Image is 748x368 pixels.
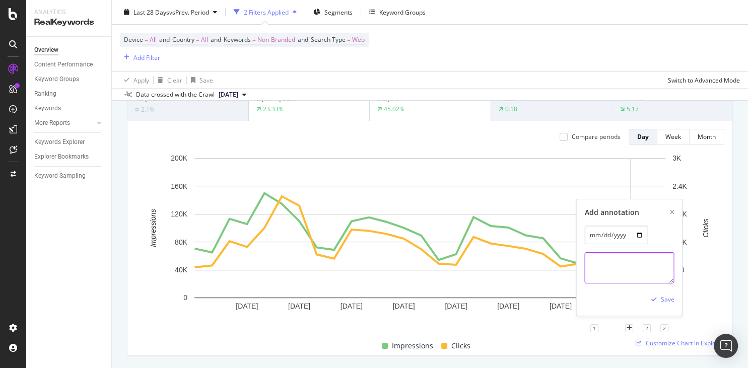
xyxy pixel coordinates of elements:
[572,132,621,141] div: Compare periods
[647,291,674,308] button: Save
[347,35,351,44] span: =
[34,74,104,85] a: Keyword Groups
[149,209,157,247] text: Impressions
[154,72,182,88] button: Clear
[365,4,430,20] button: Keyword Groups
[34,103,104,114] a: Keywords
[252,35,256,44] span: =
[120,51,160,63] button: Add Filter
[120,72,149,88] button: Apply
[196,35,199,44] span: =
[34,45,58,55] div: Overview
[670,207,674,217] div: xmark
[167,76,182,84] div: Clear
[672,182,687,190] text: 2.4K
[120,4,221,20] button: Last 28 DaysvsPrev. Period
[298,35,308,44] span: and
[311,35,346,44] span: Search Type
[393,302,415,310] text: [DATE]
[384,105,404,113] div: 45.02%
[34,103,61,114] div: Keywords
[505,105,517,113] div: 0.18
[34,17,103,28] div: RealKeywords
[199,76,213,84] div: Save
[324,8,353,16] span: Segments
[309,4,357,20] button: Segments
[34,152,104,162] a: Explorer Bookmarks
[664,72,740,88] button: Switch to Advanced Mode
[34,89,104,99] a: Ranking
[211,35,221,44] span: and
[236,302,258,310] text: [DATE]
[646,339,724,347] span: Customize Chart in Explorer
[34,89,56,99] div: Ranking
[660,324,668,332] div: 2
[665,132,681,141] div: Week
[34,45,104,55] a: Overview
[171,210,187,218] text: 120K
[136,90,215,99] div: Data crossed with the Crawl
[257,33,295,47] span: Non-Branded
[34,118,94,128] a: More Reports
[34,8,103,17] div: Analytics
[141,105,155,114] div: 2.1%
[34,152,89,162] div: Explorer Bookmarks
[201,33,208,47] span: All
[714,334,738,358] div: Open Intercom Messenger
[34,74,79,85] div: Keyword Groups
[550,302,572,310] text: [DATE]
[224,35,251,44] span: Keywords
[668,76,740,84] div: Switch to Advanced Mode
[629,129,657,145] button: Day
[133,76,149,84] div: Apply
[445,302,467,310] text: [DATE]
[590,324,598,332] div: 1
[219,90,238,99] span: 2025 Aug. 31st
[171,182,187,190] text: 160K
[626,105,638,113] div: 5.17
[171,154,187,162] text: 200K
[183,293,187,302] text: 0
[34,137,85,148] div: Keywords Explorer
[352,33,365,47] span: Web
[135,108,139,111] img: Equal
[34,59,104,70] a: Content Performance
[175,238,188,246] text: 80K
[187,72,213,88] button: Save
[625,324,633,332] div: plus
[379,8,426,16] div: Keyword Groups
[643,324,651,332] div: 2
[133,8,169,16] span: Last 28 Days
[172,35,194,44] span: Country
[698,132,716,141] div: Month
[657,129,690,145] button: Week
[124,35,143,44] span: Device
[672,154,682,162] text: 3K
[585,207,639,217] div: Add annotation
[636,339,724,347] a: Customize Chart in Explorer
[637,132,649,141] div: Day
[135,153,724,328] svg: A chart.
[34,118,70,128] div: More Reports
[150,33,157,47] span: All
[34,137,104,148] a: Keywords Explorer
[145,35,148,44] span: =
[451,340,470,352] span: Clicks
[341,302,363,310] text: [DATE]
[169,8,209,16] span: vs Prev. Period
[690,129,724,145] button: Month
[702,218,710,237] text: Clicks
[135,92,163,104] span: 69,527
[661,295,674,304] div: Save
[175,266,188,274] text: 40K
[392,340,433,352] span: Impressions
[159,35,170,44] span: and
[288,302,310,310] text: [DATE]
[215,89,250,101] button: [DATE]
[34,59,93,70] div: Content Performance
[263,105,284,113] div: 23.33%
[244,8,289,16] div: 2 Filters Applied
[34,171,104,181] a: Keyword Sampling
[34,171,86,181] div: Keyword Sampling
